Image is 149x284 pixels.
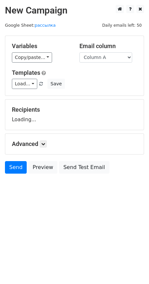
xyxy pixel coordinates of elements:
[59,161,109,174] a: Send Test Email
[35,23,56,28] a: рассылка
[12,106,137,123] div: Loading...
[12,52,52,63] a: Copy/paste...
[5,5,144,16] h2: New Campaign
[12,69,40,76] a: Templates
[12,43,70,50] h5: Variables
[5,161,27,174] a: Send
[5,23,56,28] small: Google Sheet:
[100,23,144,28] a: Daily emails left: 50
[100,22,144,29] span: Daily emails left: 50
[12,79,37,89] a: Load...
[47,79,65,89] button: Save
[79,43,137,50] h5: Email column
[28,161,57,174] a: Preview
[12,106,137,113] h5: Recipients
[12,140,137,148] h5: Advanced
